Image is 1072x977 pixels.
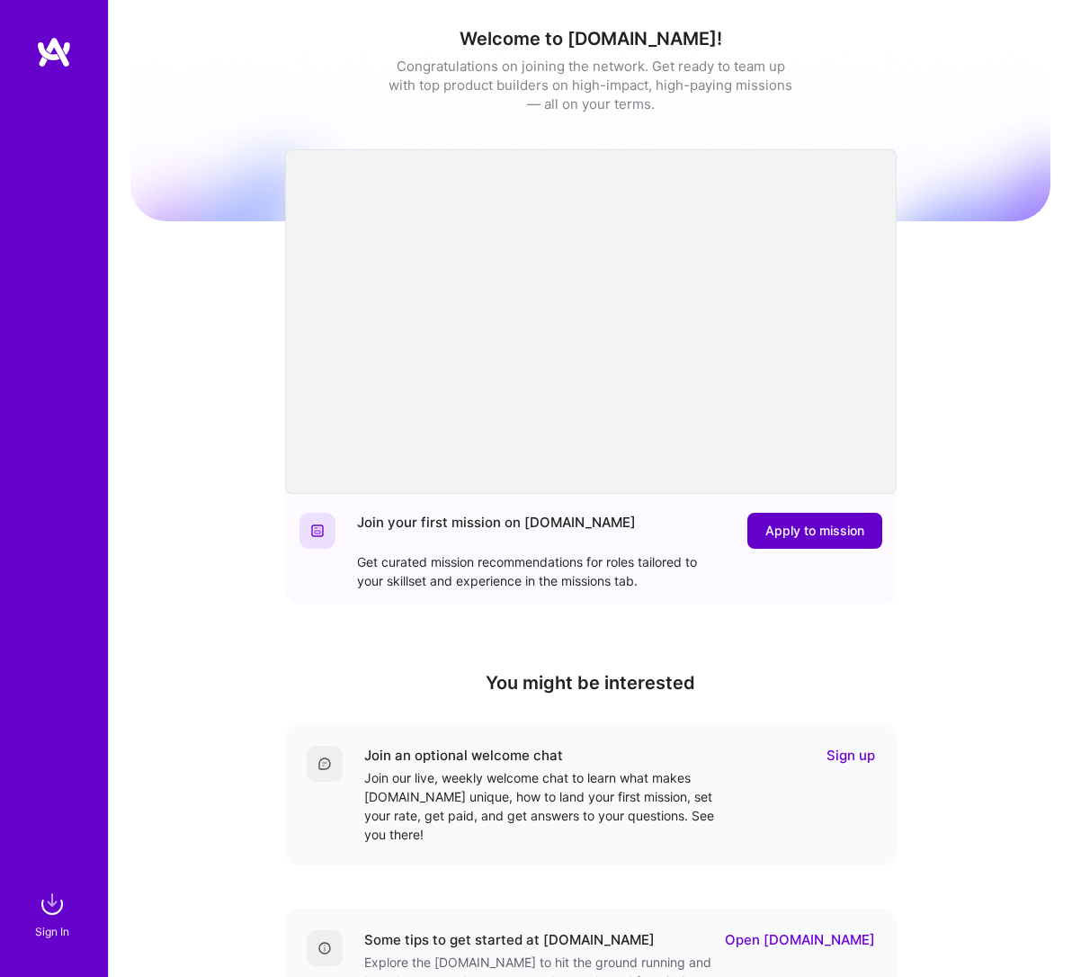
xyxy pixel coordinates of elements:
[364,768,724,844] div: Join our live, weekly welcome chat to learn what makes [DOMAIN_NAME] unique, how to land your fir...
[35,922,69,941] div: Sign In
[364,930,655,949] div: Some tips to get started at [DOMAIN_NAME]
[765,522,864,540] span: Apply to mission
[285,149,897,494] iframe: video
[364,746,563,765] div: Join an optional welcome chat
[285,672,897,694] h4: You might be interested
[317,757,332,771] img: Comment
[36,36,72,68] img: logo
[389,57,793,113] div: Congratulations on joining the network. Get ready to team up with top product builders on high-im...
[317,941,332,955] img: Details
[130,28,1050,49] h1: Welcome to [DOMAIN_NAME]!
[38,886,70,941] a: sign inSign In
[357,552,717,590] div: Get curated mission recommendations for roles tailored to your skillset and experience in the mis...
[747,513,882,549] button: Apply to mission
[725,930,875,949] a: Open [DOMAIN_NAME]
[826,746,875,765] a: Sign up
[34,886,70,922] img: sign in
[357,513,636,549] div: Join your first mission on [DOMAIN_NAME]
[310,524,325,538] img: Website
